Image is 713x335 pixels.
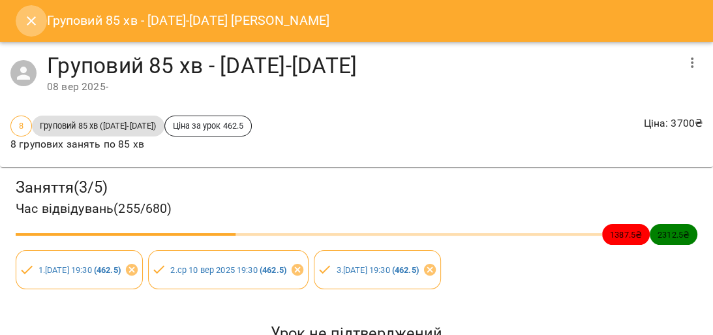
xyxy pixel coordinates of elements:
p: Ціна : 3700 ₴ [643,116,703,131]
b: ( 462.5 ) [392,265,419,275]
div: 3.[DATE] 19:30 (462.5) [314,250,441,289]
p: 8 групових занять по 85 хв [10,136,252,152]
b: ( 462.5 ) [94,265,121,275]
div: 08 вер 2025 - [47,79,676,95]
button: Close [16,5,47,37]
a: 1.[DATE] 19:30 (462.5) [38,265,121,275]
span: 2312.5 ₴ [650,229,697,241]
h3: Заняття ( 3 / 5 ) [16,178,697,198]
span: Груповий 85 хв ([DATE]-[DATE]) [32,120,164,132]
span: Ціна за урок 462.5 [165,120,252,132]
b: ( 462.5 ) [260,265,286,275]
span: 8 [11,120,31,132]
span: 1387.5 ₴ [602,229,650,241]
h4: Груповий 85 хв - [DATE]-[DATE] [47,52,676,79]
h4: Час відвідувань ( 255 / 680 ) [16,199,697,219]
div: 1.[DATE] 19:30 (462.5) [16,250,143,289]
h6: Груповий 85 хв - [DATE]-[DATE] [PERSON_NAME] [47,10,330,31]
a: 3.[DATE] 19:30 (462.5) [336,265,418,275]
div: 2.ср 10 вер 2025 19:30 (462.5) [148,250,309,289]
a: 2.ср 10 вер 2025 19:30 (462.5) [170,265,286,275]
